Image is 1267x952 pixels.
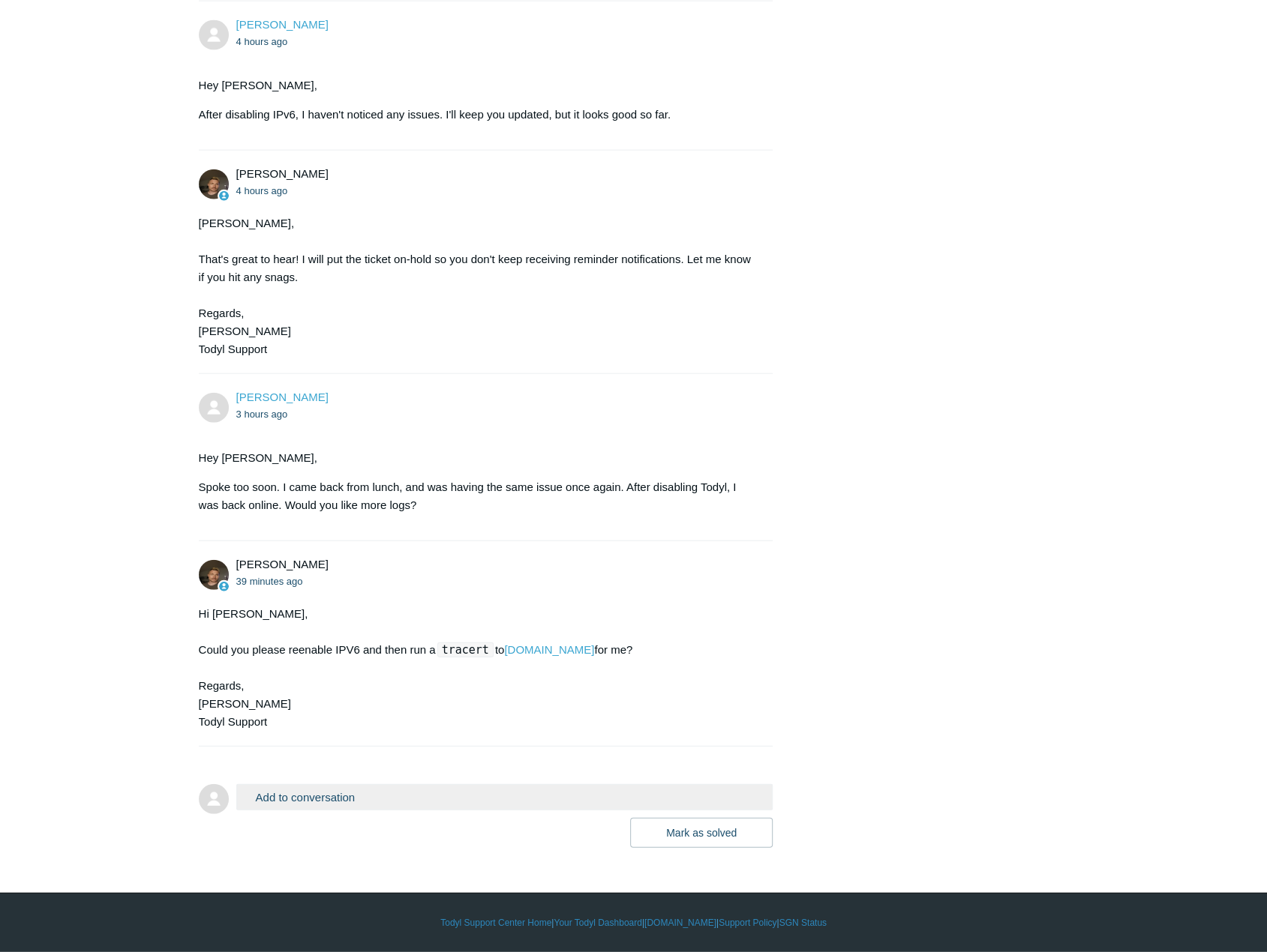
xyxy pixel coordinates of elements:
code: tracert [437,642,494,657]
div: [PERSON_NAME], That's great to hear! I will put the ticket on-hold so you don't keep receiving re... [199,214,758,358]
a: [PERSON_NAME] [236,391,329,403]
a: [DOMAIN_NAME] [504,643,594,656]
div: Hi [PERSON_NAME], Could you please reenable IPV6 and then run a to for me? Regards, [PERSON_NAME]... [199,605,758,731]
a: Support Policy [719,916,776,930]
a: [PERSON_NAME] [236,18,329,31]
time: 08/20/2025, 15:24 [236,576,303,587]
a: SGN Status [779,916,827,930]
p: Hey [PERSON_NAME], [199,449,758,467]
p: After disabling IPv6, I haven't noticed any issues. I'll keep you updated, but it looks good so far. [199,106,758,124]
time: 08/20/2025, 12:51 [236,409,288,420]
span: Mitchell Glover [236,18,329,31]
a: Todyl Support Center Home [440,916,551,930]
span: Mitchell Glover [236,391,329,403]
time: 08/20/2025, 11:09 [236,36,288,47]
p: Spoke too soon. I came back from lunch, and was having the same issue once again. After disabling... [199,478,758,514]
button: Add to conversation [236,784,773,810]
div: | | | | [199,916,1069,930]
span: Andy Paull [236,167,329,180]
p: Hey [PERSON_NAME], [199,76,758,94]
a: [DOMAIN_NAME] [644,916,716,930]
a: Your Todyl Dashboard [554,916,641,930]
button: Mark as solved [630,818,773,848]
time: 08/20/2025, 11:15 [236,185,288,196]
span: Andy Paull [236,558,329,570]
